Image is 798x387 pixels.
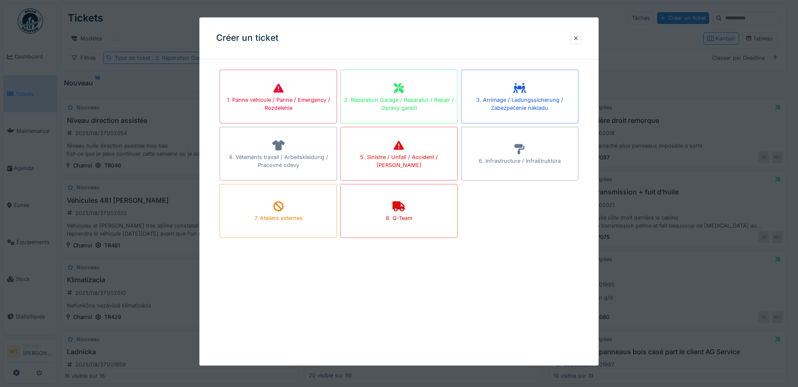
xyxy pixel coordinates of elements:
div: 7. Ateliers externes [255,215,302,223]
div: 4. Vêtements travail / Arbeitskleidung / Pracovné odevy [220,153,337,169]
div: 2. Réparation Garage / Reparatur / Repair / Opravy garáží [341,96,457,112]
div: 6. Infrastructure / Infraštruktúra [479,157,561,165]
div: 1. Panne véhicule / Panne / Emergency / Rozdelenie [220,96,337,112]
div: 5. Sinistre / Unfall / Accident / [PERSON_NAME] [341,153,457,169]
h3: Créer un ticket [216,33,278,43]
div: 8. Q-Team [386,215,412,223]
div: 3. Arrimage / Ladungssicherung / Zabezpečenie nákladu [461,96,578,112]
